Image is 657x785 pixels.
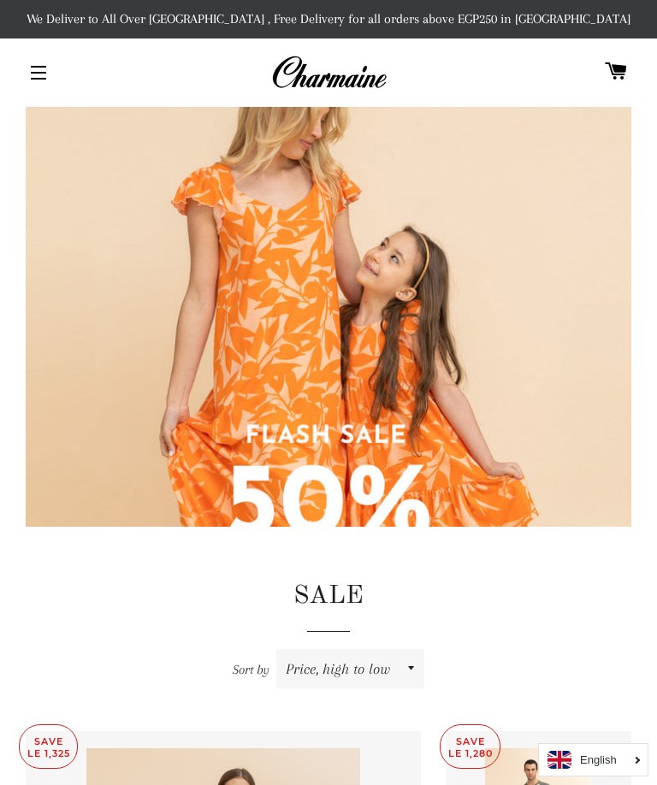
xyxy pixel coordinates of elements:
h1: SALE [26,578,631,614]
span: Sort by [233,662,269,677]
img: Charmaine Egypt [271,54,387,91]
i: English [580,754,617,765]
p: Save LE 1,280 [441,725,500,769]
img: SALE [26,103,631,708]
a: English [547,751,639,769]
p: Save LE 1,325 [20,725,77,769]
